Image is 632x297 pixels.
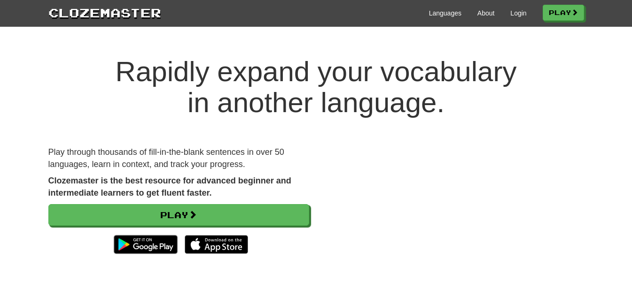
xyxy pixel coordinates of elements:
a: Play [48,204,309,226]
p: Play through thousands of fill-in-the-blank sentences in over 50 languages, learn in context, and... [48,146,309,170]
a: Clozemaster [48,4,161,21]
img: Download_on_the_App_Store_Badge_US-UK_135x40-25178aeef6eb6b83b96f5f2d004eda3bffbb37122de64afbaef7... [185,235,248,254]
a: Languages [429,8,461,18]
strong: Clozemaster is the best resource for advanced beginner and intermediate learners to get fluent fa... [48,176,291,198]
a: Play [543,5,584,21]
a: Login [510,8,526,18]
a: About [477,8,495,18]
img: Get it on Google Play [109,230,182,259]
